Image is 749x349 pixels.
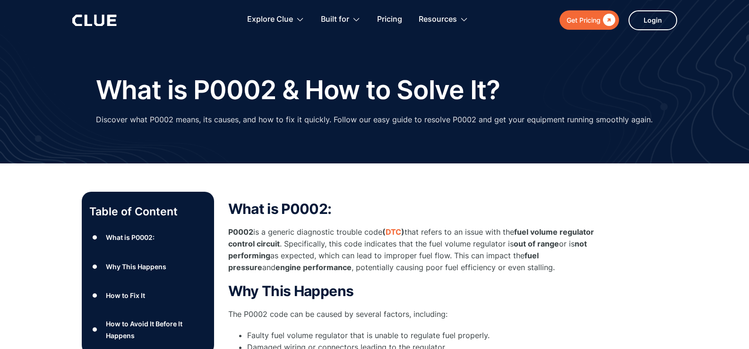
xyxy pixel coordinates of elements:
[228,226,606,274] p: is a generic diagnostic trouble code that refers to an issue with the . Specifically, this code i...
[96,76,500,104] h1: What is P0002 & How to Solve It?
[228,308,606,320] p: The P0002 code can be caused by several factors, including:
[321,5,349,34] div: Built for
[106,318,206,341] div: How to Avoid It Before It Happens
[89,259,207,273] a: ●Why This Happens
[386,227,401,237] a: DTC
[89,230,101,245] div: ●
[247,330,606,341] li: Faulty fuel volume regulator that is unable to regulate fuel properly.
[321,5,361,34] div: Built for
[89,289,101,303] div: ●
[89,230,207,245] a: ●What is P0002:
[247,5,304,34] div: Explore Clue
[275,263,352,272] strong: engine performance
[106,261,166,272] div: Why This Happens
[89,204,207,219] p: Table of Content
[419,5,468,34] div: Resources
[560,10,619,30] a: Get Pricing
[601,14,615,26] div: 
[106,231,155,243] div: What is P0002:
[382,227,386,237] strong: (
[96,114,653,126] p: Discover what P0002 means, its causes, and how to fix it quickly. Follow our easy guide to resolv...
[106,289,145,301] div: How to Fix It
[228,227,253,237] strong: P0002
[628,10,677,30] a: Login
[228,282,354,299] strong: Why This Happens
[377,5,402,34] a: Pricing
[228,200,332,217] strong: What is P0002:
[247,5,293,34] div: Explore Clue
[89,259,101,273] div: ●
[89,289,207,303] a: ●How to Fix It
[228,227,594,248] strong: fuel volume regulator control circuit
[514,239,559,248] strong: out of range
[567,14,601,26] div: Get Pricing
[89,323,101,337] div: ●
[89,318,207,341] a: ●How to Avoid It Before It Happens
[419,5,457,34] div: Resources
[401,227,405,237] strong: )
